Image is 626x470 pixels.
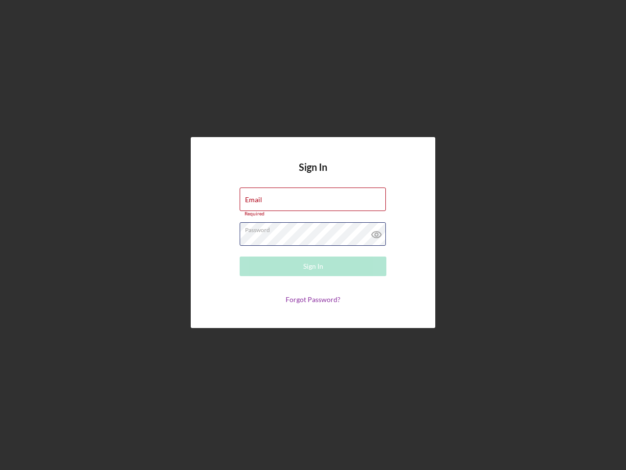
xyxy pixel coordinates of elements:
label: Password [245,223,386,234]
button: Sign In [240,257,386,276]
div: Required [240,211,386,217]
div: Sign In [303,257,323,276]
label: Email [245,196,262,204]
h4: Sign In [299,162,327,188]
a: Forgot Password? [286,295,340,304]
